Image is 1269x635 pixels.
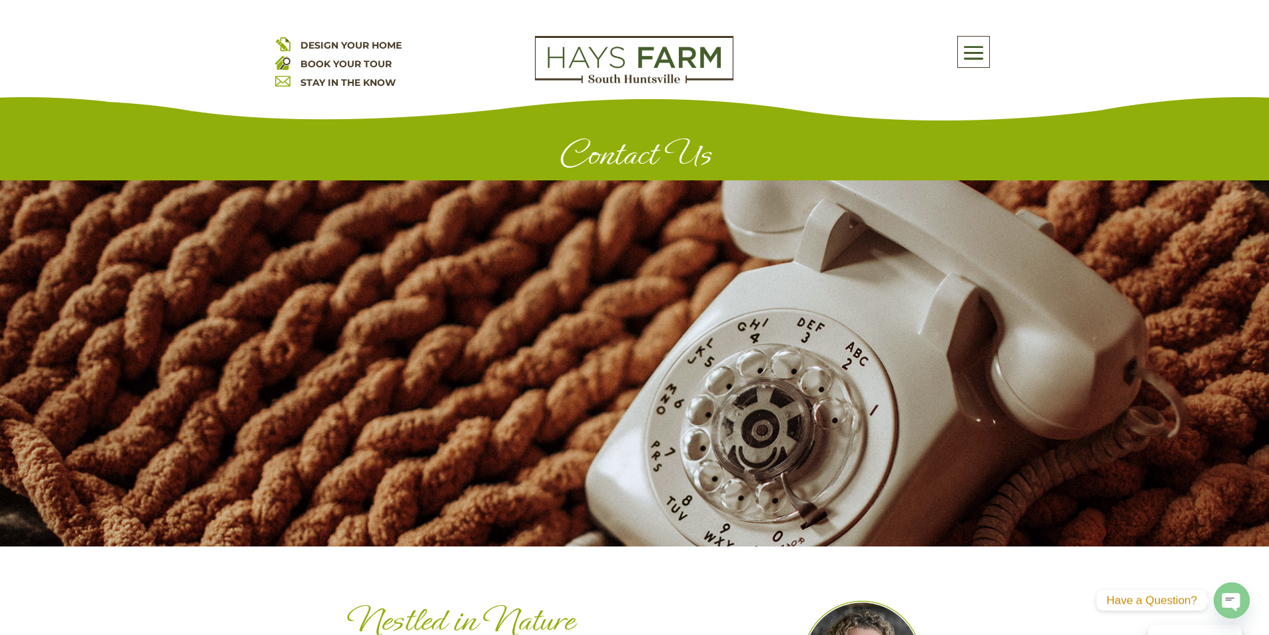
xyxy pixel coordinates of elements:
a: STAY IN THE KNOW [300,77,396,89]
h1: Contact Us [275,134,995,180]
img: Logo [535,36,733,84]
img: book your home tour [275,55,290,70]
a: hays farm homes huntsville development [535,75,733,87]
a: BOOK YOUR TOUR [300,58,392,70]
